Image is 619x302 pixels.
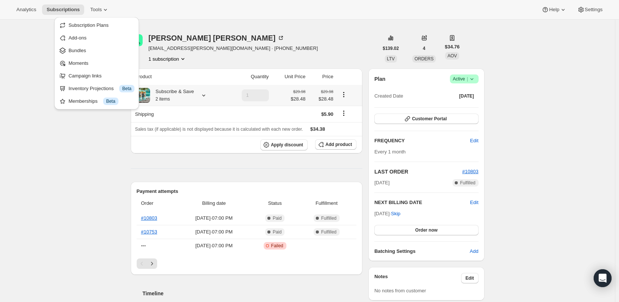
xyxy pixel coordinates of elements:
h2: Timeline [143,290,363,297]
span: Status [253,200,297,207]
button: Bundles [57,45,137,57]
span: Tools [90,7,102,13]
span: No notes from customer [374,288,426,293]
span: $34.76 [445,43,460,51]
span: Failed [271,243,283,249]
span: [EMAIL_ADDRESS][PERSON_NAME][DOMAIN_NAME] · [PHONE_NUMBER] [149,45,318,52]
button: Next [147,258,157,269]
span: [DATE] · 07:00 PM [179,214,249,222]
span: $139.02 [383,45,399,51]
button: Subscriptions [42,4,84,15]
th: Product [131,69,225,85]
button: Shipping actions [338,109,350,117]
div: Subscribe & Save [150,88,194,103]
button: Add product [315,139,356,150]
button: Order now [374,225,478,235]
span: Beta [122,86,131,92]
span: [DATE] · [374,211,400,216]
button: Edit [461,273,479,283]
nav: Pagination [137,258,357,269]
span: [DATE] [374,179,390,187]
h2: FREQUENCY [374,137,470,144]
button: Edit [466,135,483,147]
span: Settings [585,7,603,13]
button: Skip [387,208,405,220]
button: Product actions [149,55,187,63]
button: Tools [86,4,114,15]
button: Inventory Projections [57,83,137,95]
span: Edit [470,137,478,144]
a: #10753 [141,229,157,235]
span: Add [470,248,478,255]
h3: Notes [374,273,461,283]
small: 2 items [156,96,170,102]
span: Add product [326,142,352,147]
button: Help [537,4,571,15]
span: Fulfilled [460,180,475,186]
span: Paid [273,229,282,235]
span: Edit [466,275,474,281]
span: Analytics [16,7,36,13]
div: Open Intercom Messenger [594,269,612,287]
button: Add-ons [57,32,137,44]
button: Product actions [338,90,350,99]
span: $5.90 [321,111,333,117]
small: $29.98 [293,89,305,94]
a: #10803 [462,169,478,174]
span: Created Date [374,92,403,100]
button: Edit [470,199,478,206]
span: AOV [447,53,457,58]
span: $28.48 [310,95,333,103]
span: Apply discount [271,142,303,148]
button: Memberships [57,95,137,107]
th: Quantity [225,69,271,85]
span: $28.48 [291,95,305,103]
span: 4 [423,45,425,51]
th: Shipping [131,106,225,122]
span: $34.38 [310,126,325,132]
span: Add-ons [69,35,86,41]
span: Campaign links [69,73,102,79]
div: Inventory Projections [69,85,134,92]
span: Order now [415,227,438,233]
h2: Payment attempts [137,188,357,195]
span: Paid [273,215,282,221]
span: Fulfillment [301,200,352,207]
span: Every 1 month [374,149,406,155]
button: Campaign links [57,70,137,82]
th: Order [137,195,177,212]
span: [DATE] · 07:00 PM [179,242,249,249]
span: Skip [391,210,400,217]
button: Analytics [12,4,41,15]
h6: Batching Settings [374,248,470,255]
span: Customer Portal [412,116,447,122]
button: #10803 [462,168,478,175]
button: $139.02 [378,43,403,54]
button: Apply discount [260,139,308,150]
button: Customer Portal [374,114,478,124]
button: [DATE] [455,91,479,101]
div: Memberships [69,98,134,105]
h2: NEXT BILLING DATE [374,199,470,206]
button: 4 [418,43,430,54]
div: [PERSON_NAME] [PERSON_NAME] [149,34,285,42]
th: Unit Price [271,69,308,85]
span: Moments [69,60,88,66]
span: LTV [387,56,395,61]
span: Fulfilled [321,215,336,221]
button: Moments [57,57,137,69]
span: | [467,76,468,82]
h2: LAST ORDER [374,168,462,175]
span: [DATE] · 07:00 PM [179,228,249,236]
span: --- [141,243,146,248]
span: Subscriptions [47,7,80,13]
span: Bundles [69,48,86,53]
span: Subscription Plans [69,22,109,28]
span: ORDERS [415,56,434,61]
span: Billing date [179,200,249,207]
span: Beta [106,98,115,104]
span: Sales tax (if applicable) is not displayed because it is calculated with each new order. [135,127,303,132]
button: Settings [573,4,607,15]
